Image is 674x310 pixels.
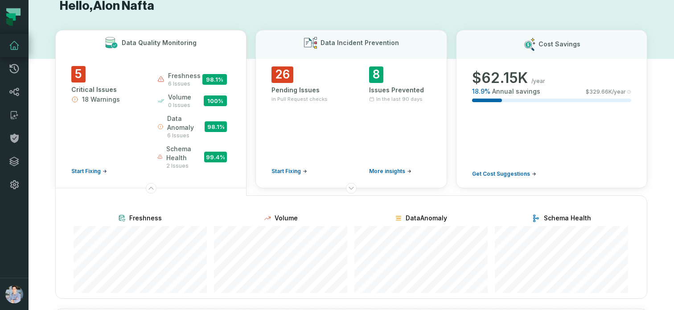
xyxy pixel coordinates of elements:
a: Start Fixing [71,168,107,175]
span: More insights [369,168,405,175]
span: 100 % [204,95,227,106]
span: 26 [271,66,293,83]
h3: Cost Savings [538,40,580,49]
button: Data Quality Monitoring5Critical Issues18 WarningsStart Fixingfreshness6 issues98.1%volume0 issue... [55,30,247,188]
span: Annual savings [492,87,540,96]
h3: Data Incident Prevention [321,38,399,47]
span: Schema Health [544,214,591,223]
span: 98.1 % [205,121,227,132]
a: More insights [369,168,411,175]
a: Start Fixing [271,168,307,175]
span: in Pull Request checks [271,95,328,103]
div: Critical Issues [71,85,141,94]
span: freshness [168,71,201,80]
span: Volume [275,214,298,223]
span: 6 issues [167,132,205,139]
span: $ 62.15K [472,69,528,87]
span: Start Fixing [71,168,101,175]
span: DataAnomaly [406,214,447,223]
h3: Data Quality Monitoring [122,38,197,47]
span: 0 issues [168,102,191,109]
span: 98.1 % [202,74,227,85]
button: Data Incident Prevention26Pending Issuesin Pull Request checksStart Fixing8Issues PreventedIn the... [255,30,447,188]
span: 2 issues [166,162,204,169]
span: Freshness [129,214,162,223]
span: 5 [71,66,86,83]
span: 6 issues [168,80,201,87]
img: avatar of Alon Nafta [5,285,23,303]
span: 99.4 % [204,152,227,162]
span: schema health [166,145,204,162]
span: In the last 90 days [376,95,423,103]
span: $ 329.66K /year [586,88,626,95]
span: 18.9 % [472,87,490,96]
a: Get Cost Suggestions [472,170,536,178]
span: 8 [369,66,383,83]
span: Start Fixing [271,168,301,175]
span: 18 Warnings [82,95,120,104]
div: Pending Issues [271,86,333,95]
div: Issues Prevented [369,86,431,95]
button: Cost Savings$62.15K/year18.9%Annual savings$329.66K/yearGet Cost Suggestions [456,30,647,188]
span: Get Cost Suggestions [472,170,530,178]
span: volume [168,93,191,102]
span: data anomaly [167,114,205,132]
span: /year [531,78,545,85]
